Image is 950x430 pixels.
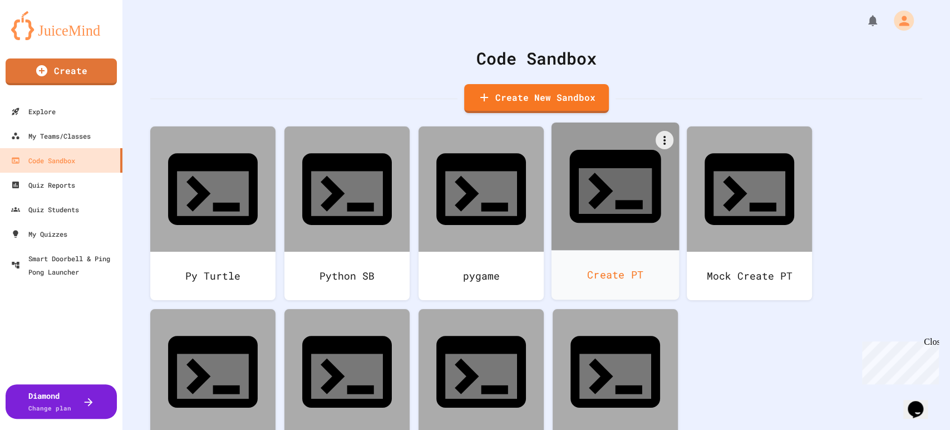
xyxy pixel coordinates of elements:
[11,154,75,167] div: Code Sandbox
[28,390,71,413] div: Diamond
[150,126,275,300] a: Py Turtle
[419,126,544,300] a: pygame
[11,11,111,40] img: logo-orange.svg
[150,252,275,300] div: Py Turtle
[687,126,812,300] a: Mock Create PT
[284,252,410,300] div: Python SB
[150,46,922,71] div: Code Sandbox
[11,252,118,278] div: Smart Doorbell & Ping Pong Launcher
[552,250,680,300] div: Create PT
[552,123,680,300] a: Create PT
[284,126,410,300] a: Python SB
[11,105,56,118] div: Explore
[11,129,91,143] div: My Teams/Classes
[6,384,117,419] button: DiamondChange plan
[11,203,79,216] div: Quiz Students
[28,404,71,412] span: Change plan
[903,385,939,419] iframe: chat widget
[858,337,939,384] iframe: chat widget
[4,4,77,71] div: Chat with us now!Close
[845,11,882,30] div: My Notifications
[6,58,117,85] a: Create
[419,252,544,300] div: pygame
[882,8,917,33] div: My Account
[11,178,75,192] div: Quiz Reports
[464,84,609,113] a: Create New Sandbox
[687,252,812,300] div: Mock Create PT
[11,227,67,241] div: My Quizzes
